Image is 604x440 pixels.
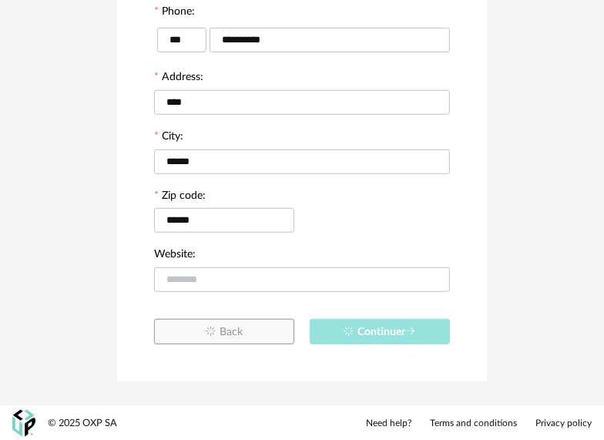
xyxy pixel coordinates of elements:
[154,190,206,204] label: Zip code:
[48,417,117,430] div: © 2025 OXP SA
[154,249,196,263] label: Website:
[430,418,517,430] a: Terms and conditions
[154,131,183,145] label: City:
[366,418,411,430] a: Need help?
[154,6,195,20] label: Phone:
[535,418,592,430] a: Privacy policy
[12,410,35,437] img: OXP
[154,72,203,86] label: Address:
